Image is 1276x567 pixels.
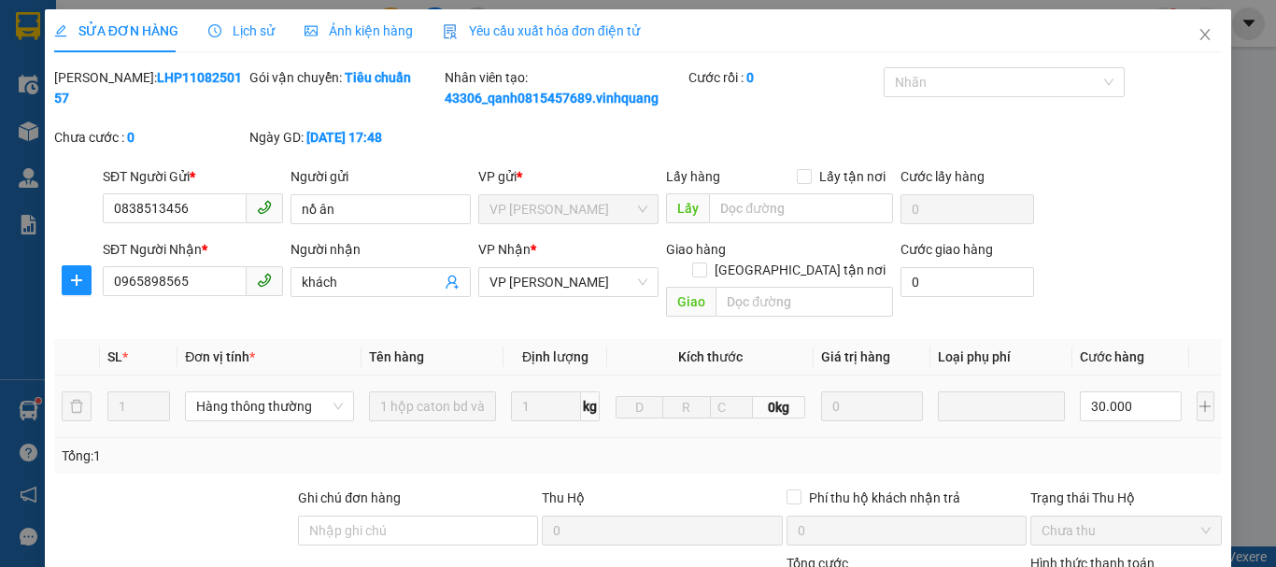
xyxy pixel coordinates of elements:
span: Cước hàng [1080,349,1144,364]
div: [PERSON_NAME]: [54,67,246,108]
span: picture [305,24,318,37]
div: Người gửi [291,166,471,187]
div: Tổng: 1 [62,446,494,466]
div: VP gửi [478,166,659,187]
button: plus [1197,391,1214,421]
div: Ngày GD: [249,127,441,148]
span: Định lượng [522,349,588,364]
span: Giao [666,287,716,317]
input: 0 [821,391,923,421]
span: Tên hàng [369,349,424,364]
label: Cước giao hàng [900,242,993,257]
input: Dọc đường [709,193,893,223]
div: SĐT Người Gửi [103,166,283,187]
span: Phí thu hộ khách nhận trả [801,488,968,508]
input: C [710,396,753,418]
div: Chưa cước : [54,127,246,148]
span: Giá trị hàng [821,349,890,364]
span: clock-circle [208,24,221,37]
div: Nhân viên tạo: [445,67,685,108]
span: VP Nhận [478,242,531,257]
div: Trạng thái Thu Hộ [1030,488,1222,508]
span: Kích thước [678,349,743,364]
input: R [662,396,710,418]
label: Cước lấy hàng [900,169,985,184]
span: SL [107,349,122,364]
label: Ghi chú đơn hàng [298,490,401,505]
span: Ảnh kiện hàng [305,23,413,38]
span: Lịch sử [208,23,275,38]
span: SỬA ĐƠN HÀNG [54,23,178,38]
span: Giao hàng [666,242,726,257]
input: D [616,396,663,418]
div: Cước rồi : [688,67,880,88]
input: Ghi chú đơn hàng [298,516,538,546]
span: Lấy hàng [666,169,720,184]
th: Loại phụ phí [930,339,1072,376]
span: user-add [445,275,460,290]
div: Người nhận [291,239,471,260]
span: Lấy [666,193,709,223]
img: icon [443,24,458,39]
b: 0 [746,70,754,85]
span: phone [257,200,272,215]
div: SĐT Người Nhận [103,239,283,260]
span: edit [54,24,67,37]
span: VP Linh Đàm [489,268,647,296]
input: Cước lấy hàng [900,194,1034,224]
span: Yêu cầu xuất hóa đơn điện tử [443,23,640,38]
b: 43306_qanh0815457689.vinhquang [445,91,659,106]
button: plus [62,265,92,295]
span: Lấy tận nơi [812,166,893,187]
input: Dọc đường [716,287,893,317]
span: 0kg [753,396,806,418]
b: 0 [127,130,135,145]
b: [DATE] 17:48 [306,130,382,145]
span: Chưa thu [1042,517,1211,545]
span: Đơn vị tính [185,349,255,364]
b: Tiêu chuẩn [345,70,411,85]
div: Gói vận chuyển: [249,67,441,88]
button: delete [62,391,92,421]
button: Close [1179,9,1231,62]
span: Hàng thông thường [196,392,343,420]
span: Thu Hộ [542,490,585,505]
input: VD: Bàn, Ghế [369,391,496,421]
span: VP LÊ HỒNG PHONG [489,195,647,223]
span: phone [257,273,272,288]
span: [GEOGRAPHIC_DATA] tận nơi [707,260,893,280]
span: close [1198,27,1212,42]
span: plus [63,273,91,288]
span: kg [581,391,600,421]
input: Cước giao hàng [900,267,1034,297]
